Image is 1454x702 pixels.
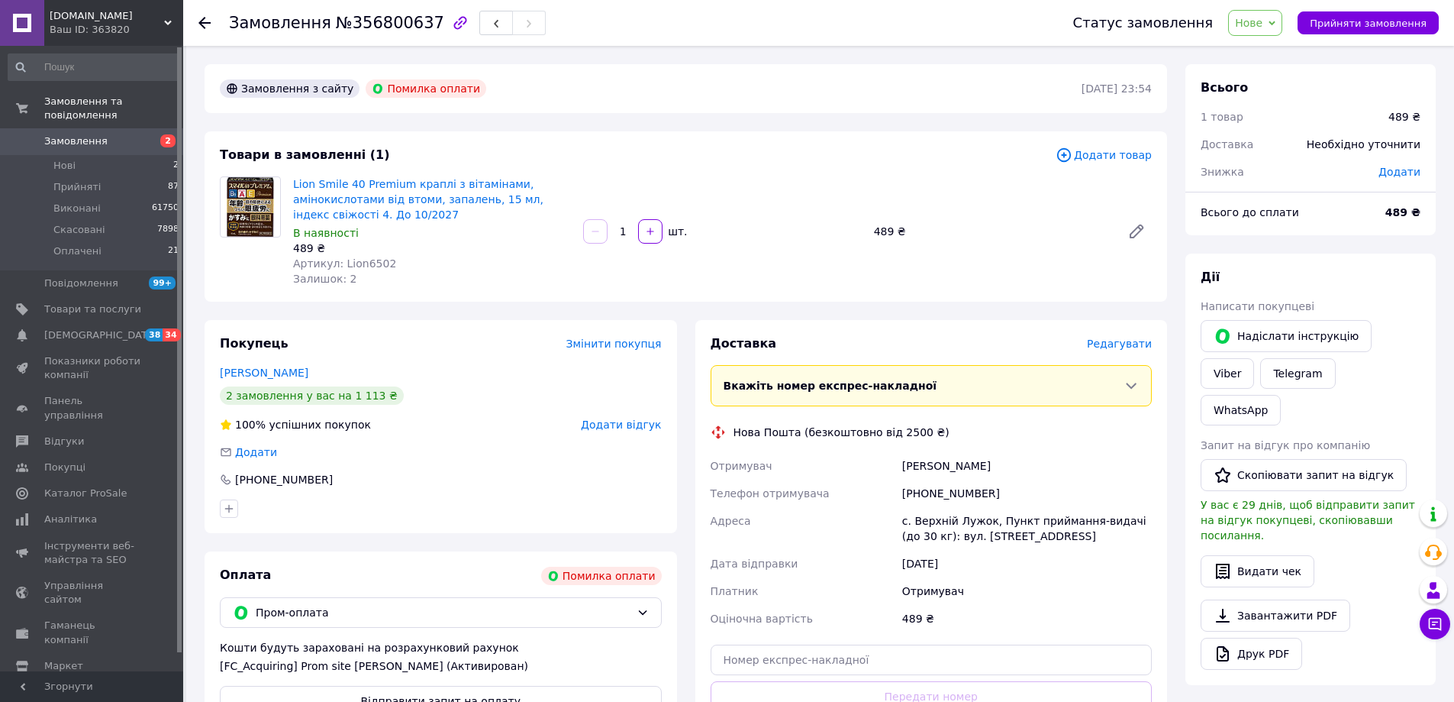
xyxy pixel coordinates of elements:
[1420,609,1450,639] button: Чат з покупцем
[730,425,953,440] div: Нова Пошта (безкоштовно від 2500 ₴)
[220,367,308,379] a: [PERSON_NAME]
[1388,109,1420,125] div: 489 ₴
[235,419,266,431] span: 100%
[724,380,937,392] span: Вкажіть номер експрес-накладної
[44,579,141,607] span: Управління сайтом
[145,328,163,341] span: 38
[160,134,176,147] span: 2
[152,202,179,215] span: 61750
[44,513,97,526] span: Аналітика
[8,53,180,81] input: Пошук
[235,446,277,458] span: Додати
[899,507,1155,550] div: с. Верхній Лужок, Пункт приймання-видачі (до 30 кг): вул. [STREET_ADDRESS]
[1201,358,1254,389] a: Viber
[149,277,176,290] span: 99+
[1201,300,1314,312] span: Написати покупцеві
[293,178,543,221] a: Lion Smile 40 Premium краплі з вітамінами, амінокислотами від втоми, запалень, 15 мл, індекс свіж...
[53,159,76,173] span: Нові
[566,338,662,350] span: Змінити покупця
[899,577,1155,605] div: Отримувач
[293,227,359,239] span: В наявності
[711,645,1153,675] input: Номер експрес-накладної
[336,14,444,32] span: №356800637
[44,487,127,500] span: Каталог ProSale
[1260,358,1335,389] a: Telegram
[53,180,101,194] span: Прийняті
[220,568,271,582] span: Оплата
[1201,166,1244,178] span: Знижка
[220,640,662,674] div: Кошти будуть зараховані на розрахунковий рахунок
[1201,80,1248,95] span: Всього
[220,336,289,351] span: Покупець
[44,302,141,316] span: Товари та послуги
[44,134,108,148] span: Замовлення
[899,605,1155,632] div: 489 ₴
[234,472,334,487] div: [PHONE_NUMBER]
[53,202,101,215] span: Виконані
[1201,499,1415,542] span: У вас є 29 днів, щоб відправити запит на відгук покупцеві, скопіювавши посилання.
[1378,166,1420,178] span: Додати
[53,244,102,258] span: Оплачені
[899,480,1155,507] div: [PHONE_NUMBER]
[1298,11,1439,34] button: Прийняти замовлення
[44,328,157,342] span: [DEMOGRAPHIC_DATA]
[1310,18,1427,29] span: Прийняти замовлення
[868,221,1115,242] div: 489 ₴
[711,585,759,597] span: Платник
[899,550,1155,577] div: [DATE]
[44,539,141,567] span: Інструменти веб-майстра та SEO
[711,613,813,625] span: Оціночна вартість
[1201,638,1302,670] a: Друк PDF
[1201,555,1314,587] button: Видати чек
[220,147,390,162] span: Товари в замовленні (1)
[168,244,179,258] span: 21
[1121,216,1152,247] a: Редагувати
[44,95,183,122] span: Замовлення та повідомлення
[711,460,772,472] span: Отримувач
[220,417,371,432] div: успішних покупок
[1201,206,1299,218] span: Всього до сплати
[44,435,84,448] span: Відгуки
[366,79,486,98] div: Помилка оплати
[899,452,1155,480] div: [PERSON_NAME]
[1201,439,1370,451] span: Запит на відгук про компанію
[198,15,211,31] div: Повернутися назад
[1082,82,1152,95] time: [DATE] 23:54
[220,658,662,674] div: [FC_Acquiring] Prom site [PERSON_NAME] (Активирован)
[229,14,331,32] span: Замовлення
[1201,138,1253,150] span: Доставка
[711,515,751,527] span: Адреса
[173,159,179,173] span: 2
[1385,206,1420,218] b: 489 ₴
[220,79,359,98] div: Замовлення з сайту
[157,223,179,237] span: 7898
[541,567,662,585] div: Помилка оплати
[1201,320,1372,352] button: Надіслати інструкцію
[1087,338,1152,350] span: Редагувати
[1201,270,1220,284] span: Дії
[50,23,183,37] div: Ваш ID: 363820
[44,394,141,422] span: Панель управління
[293,273,357,285] span: Залишок: 2
[227,177,275,237] img: Lion Smile 40 Premium краплі з вітамінами, амінокислотами від втоми, запалень, 15 мл, індекс свіж...
[44,461,85,474] span: Покупці
[1201,600,1350,632] a: Завантажити PDF
[711,487,830,500] span: Телефон отримувача
[44,354,141,382] span: Показники роботи компанії
[53,223,105,237] span: Скасовані
[168,180,179,194] span: 87
[581,419,661,431] span: Додати відгук
[220,387,404,405] div: 2 замовлення у вас на 1 113 ₴
[1235,17,1262,29] span: Нове
[50,9,164,23] span: besuto.com.ua
[163,328,180,341] span: 34
[293,257,396,270] span: Артикул: Lion6502
[1201,111,1243,123] span: 1 товар
[711,336,777,351] span: Доставка
[1073,15,1214,31] div: Статус замовлення
[664,224,688,239] div: шт.
[1201,459,1407,491] button: Скопіювати запит на відгук
[44,619,141,646] span: Гаманець компанії
[711,558,798,570] span: Дата відправки
[1056,147,1152,163] span: Додати товар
